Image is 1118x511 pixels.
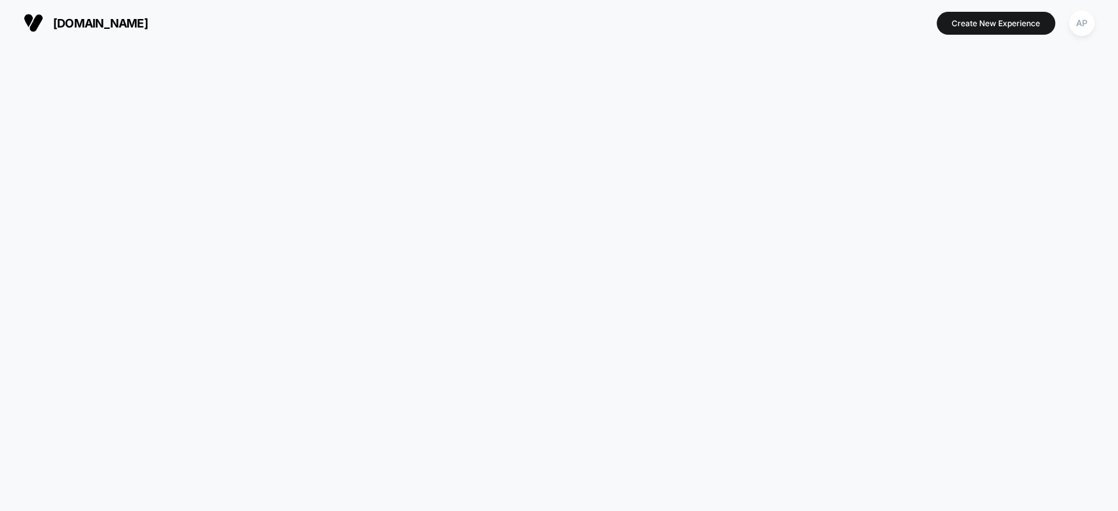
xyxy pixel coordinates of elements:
button: AP [1065,10,1098,37]
div: AP [1069,10,1094,36]
button: Create New Experience [937,12,1055,35]
img: Visually logo [24,13,43,33]
span: [DOMAIN_NAME] [53,16,148,30]
button: [DOMAIN_NAME] [20,12,152,33]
